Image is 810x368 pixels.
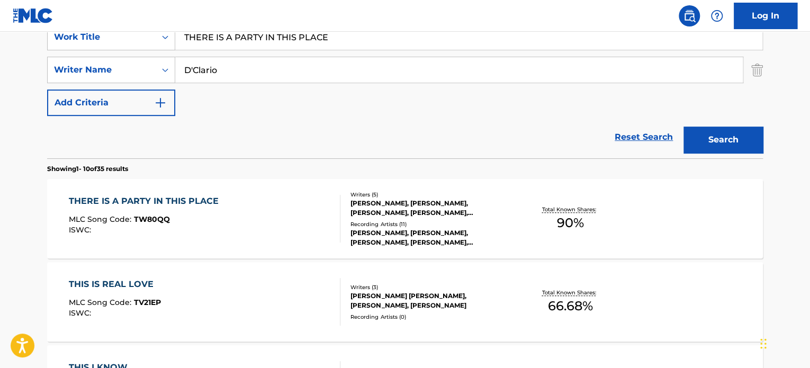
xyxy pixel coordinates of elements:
[542,289,598,297] p: Total Known Shares:
[69,308,94,318] span: ISWC :
[154,96,167,109] img: 9d2ae6d4665cec9f34b9.svg
[751,57,763,83] img: Delete Criterion
[350,313,510,321] div: Recording Artists ( 0 )
[556,213,583,232] span: 90 %
[609,125,678,149] a: Reset Search
[683,10,696,22] img: search
[69,298,134,307] span: MLC Song Code :
[547,297,592,316] span: 66.68 %
[47,89,175,116] button: Add Criteria
[69,214,134,224] span: MLC Song Code :
[13,8,53,23] img: MLC Logo
[350,220,510,228] div: Recording Artists ( 11 )
[757,317,810,368] iframe: Chat Widget
[683,127,763,153] button: Search
[47,164,128,174] p: Showing 1 - 10 of 35 results
[706,5,727,26] div: Help
[134,298,161,307] span: TV21EP
[54,31,149,43] div: Work Title
[54,64,149,76] div: Writer Name
[542,205,598,213] p: Total Known Shares:
[734,3,797,29] a: Log In
[350,199,510,218] div: [PERSON_NAME], [PERSON_NAME], [PERSON_NAME], [PERSON_NAME], [PERSON_NAME]
[47,179,763,258] a: THERE IS A PARTY IN THIS PLACEMLC Song Code:TW80QQISWC:Writers (5)[PERSON_NAME], [PERSON_NAME], [...
[350,283,510,291] div: Writers ( 3 )
[350,291,510,310] div: [PERSON_NAME] [PERSON_NAME], [PERSON_NAME], [PERSON_NAME]
[69,278,161,291] div: THIS IS REAL LOVE
[350,191,510,199] div: Writers ( 5 )
[47,262,763,342] a: THIS IS REAL LOVEMLC Song Code:TV21EPISWC:Writers (3)[PERSON_NAME] [PERSON_NAME], [PERSON_NAME], ...
[350,228,510,247] div: [PERSON_NAME], [PERSON_NAME], [PERSON_NAME], [PERSON_NAME], [PERSON_NAME]
[710,10,723,22] img: help
[134,214,170,224] span: TW80QQ
[69,195,224,208] div: THERE IS A PARTY IN THIS PLACE
[679,5,700,26] a: Public Search
[47,24,763,158] form: Search Form
[69,225,94,235] span: ISWC :
[760,328,767,360] div: Drag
